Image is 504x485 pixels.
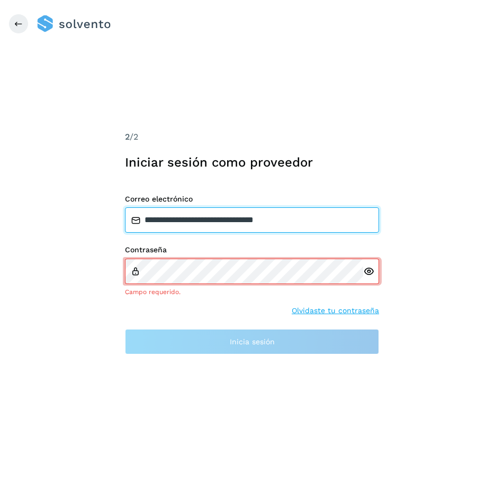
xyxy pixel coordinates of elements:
span: Inicia sesión [230,338,275,345]
div: /2 [125,131,379,143]
h1: Iniciar sesión como proveedor [125,155,379,170]
button: Inicia sesión [125,329,379,354]
span: 2 [125,132,130,142]
label: Correo electrónico [125,195,379,204]
label: Contraseña [125,245,379,254]
div: Campo requerido. [125,287,379,297]
a: Olvidaste tu contraseña [292,305,379,316]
